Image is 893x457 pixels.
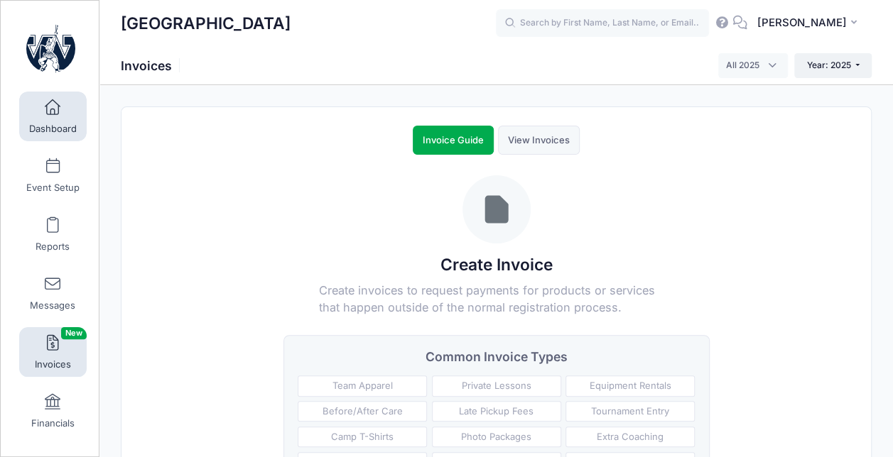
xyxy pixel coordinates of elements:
span: Event Setup [26,182,80,194]
div: Private Lessons [432,375,561,396]
a: Dashboard [19,92,87,141]
span: Year: 2025 [807,60,851,70]
div: Create Invoice [440,253,553,277]
div: Team Apparel [298,375,427,396]
a: Westminster College [1,15,100,82]
span: Financials [31,417,75,429]
p: Create invoices to request payments for products or services that happen outside of the normal re... [319,282,674,316]
h1: [GEOGRAPHIC_DATA] [121,7,291,40]
span: Dashboard [29,123,77,135]
span: Invoices [35,358,71,370]
div: Extra Coaching [565,426,695,447]
span: Reports [36,241,70,253]
h1: Invoices [121,58,184,73]
h6: Common Invoice Types [298,349,695,364]
button: Year: 2025 [794,53,872,77]
div: Equipment Rentals [565,375,695,396]
div: Late Pickup Fees [432,401,561,422]
a: InvoicesNew [19,327,87,377]
input: Search by First Name, Last Name, or Email... [496,9,709,38]
div: Before/After Care [298,401,427,422]
span: All 2025 [718,53,788,77]
a: View Invoices [498,126,580,155]
span: New [61,327,87,339]
span: Messages [30,299,75,312]
img: Westminster College [24,22,77,75]
span: [PERSON_NAME] [757,15,846,31]
a: Financials [19,386,87,436]
div: Photo Packages [432,426,561,447]
span: All 2025 [726,59,759,72]
a: Invoice Guide [413,126,494,155]
a: Messages [19,268,87,318]
div: Tournament Entry [565,401,695,422]
a: Reports [19,209,87,259]
button: [PERSON_NAME] [747,7,872,40]
div: Camp T-Shirts [298,426,427,447]
a: Event Setup [19,150,87,200]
